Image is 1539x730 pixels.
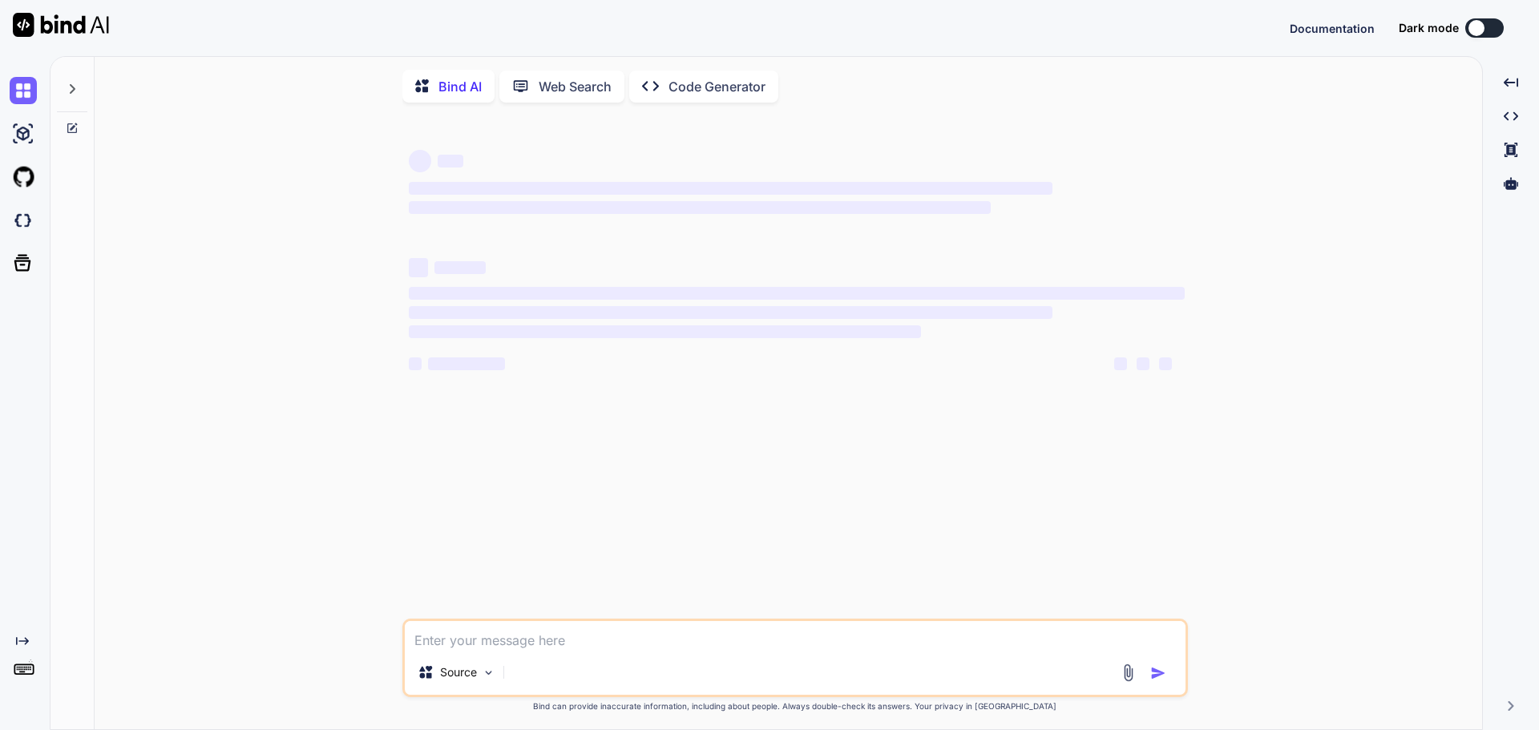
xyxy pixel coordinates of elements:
button: Documentation [1290,20,1375,37]
span: ‌ [1114,357,1127,370]
p: Bind AI [438,77,482,96]
span: ‌ [434,261,486,274]
span: ‌ [409,150,431,172]
span: ‌ [409,306,1052,319]
p: Bind can provide inaccurate information, including about people. Always double-check its answers.... [402,700,1188,712]
span: ‌ [409,182,1052,195]
span: Dark mode [1399,20,1459,36]
span: ‌ [438,155,463,167]
img: ai-studio [10,120,37,147]
span: Documentation [1290,22,1375,35]
p: Source [440,664,477,680]
p: Web Search [539,77,612,96]
span: ‌ [409,201,991,214]
p: Code Generator [669,77,765,96]
img: chat [10,77,37,104]
img: Bind AI [13,13,109,37]
span: ‌ [1137,357,1149,370]
img: icon [1150,665,1166,681]
img: attachment [1119,663,1137,682]
span: ‌ [428,357,505,370]
span: ‌ [1159,357,1172,370]
span: ‌ [409,325,921,338]
span: ‌ [409,258,428,277]
img: darkCloudIdeIcon [10,207,37,234]
span: ‌ [409,357,422,370]
img: Pick Models [482,666,495,680]
img: githubLight [10,163,37,191]
span: ‌ [409,287,1185,300]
